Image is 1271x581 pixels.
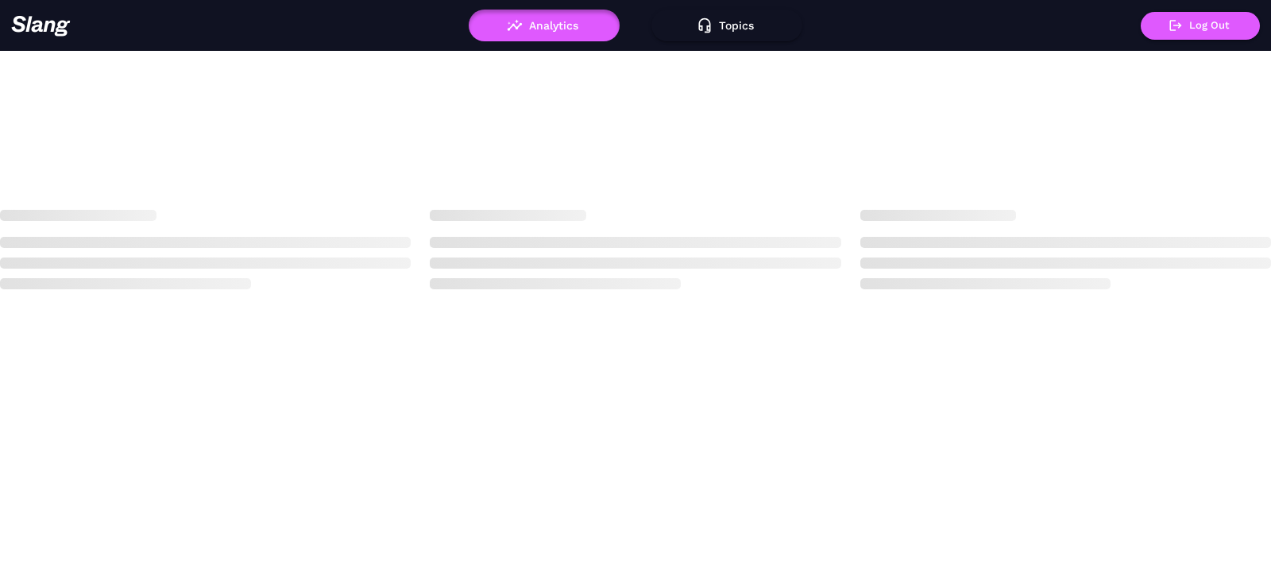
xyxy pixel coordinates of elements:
[469,19,620,30] a: Analytics
[11,15,71,37] img: 623511267c55cb56e2f2a487_logo2.png
[651,10,802,41] button: Topics
[469,10,620,41] button: Analytics
[1141,12,1260,40] button: Log Out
